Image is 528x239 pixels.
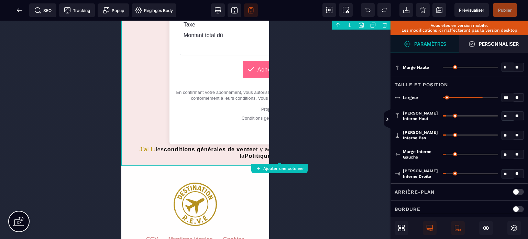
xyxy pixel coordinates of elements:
[395,188,434,196] p: Arrière-plan
[479,221,493,235] span: Masquer le bloc
[493,3,517,17] span: Enregistrer le contenu
[140,86,177,92] a: Propulsé par
[390,109,397,130] span: Afficher les vues
[432,3,446,17] span: Enregistrer
[390,76,528,89] div: Taille et position
[29,3,56,17] span: Métadata SEO
[479,41,519,46] strong: Personnaliser
[135,7,173,14] span: Réglages Body
[228,3,241,17] span: Voir tablette
[25,216,37,236] default: CGV
[62,1,74,7] text: Taxe
[140,86,165,91] span: Propulsé par
[403,110,439,121] span: [PERSON_NAME] interne haut
[403,95,418,100] span: Largeur
[394,23,525,28] p: Vous êtes en version mobile.
[507,221,521,235] span: Ouvrir les calques
[10,124,311,140] text: les et y adhère sans réserve de la
[403,130,439,141] span: [PERSON_NAME] interne bas
[52,145,96,205] img: 6bc32b15c6a1abf2dae384077174aadc_LOGOT15p.png
[403,149,439,160] span: Marge interne gauche
[43,126,131,132] b: conditions générales de vente
[339,3,353,17] span: Capture d'écran
[459,8,484,13] span: Prévisualiser
[459,35,528,53] span: Ouvrir le gestionnaire de styles
[454,3,489,17] span: Aperçu
[414,41,446,46] strong: Paramètres
[123,132,203,138] b: Politique de confidentialité
[263,166,304,171] strong: Ajouter une colonne
[395,221,408,235] span: Ouvrir les blocs
[403,65,429,70] span: Marge haute
[59,3,95,17] span: Code de suivi
[103,7,124,14] span: Popup
[395,205,420,213] p: Bordure
[403,168,439,179] span: [PERSON_NAME] interne droite
[244,3,258,17] span: Voir mobile
[451,221,465,235] span: Afficher le mobile
[399,3,413,17] span: Importer
[423,221,437,235] span: Afficher le desktop
[322,3,336,17] span: Voir les composants
[62,12,102,18] text: Montant total dû
[361,3,375,17] span: Défaire
[251,164,308,173] button: Ajouter une colonne
[394,28,525,33] p: Les modifications ici n’affecteront pas la version desktop
[47,216,91,236] default: Mentions légales
[120,95,162,100] a: Conditions générales
[53,69,263,80] div: En confirmant votre abonnement, vous autorisez NAME_ORG à vous facturer pour des paiements futurs...
[98,3,129,17] span: Créer une alerte modale
[34,7,52,14] span: SEO
[211,3,225,17] span: Voir bureau
[121,40,196,58] button: Acheter maintenant
[102,216,123,236] default: Cookies
[13,3,26,17] span: Retour
[64,7,90,14] span: Tracking
[416,3,430,17] span: Nettoyage
[498,8,512,13] span: Publier
[377,3,391,17] span: Rétablir
[390,35,459,53] span: Ouvrir le gestionnaire de styles
[132,3,176,17] span: Favicon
